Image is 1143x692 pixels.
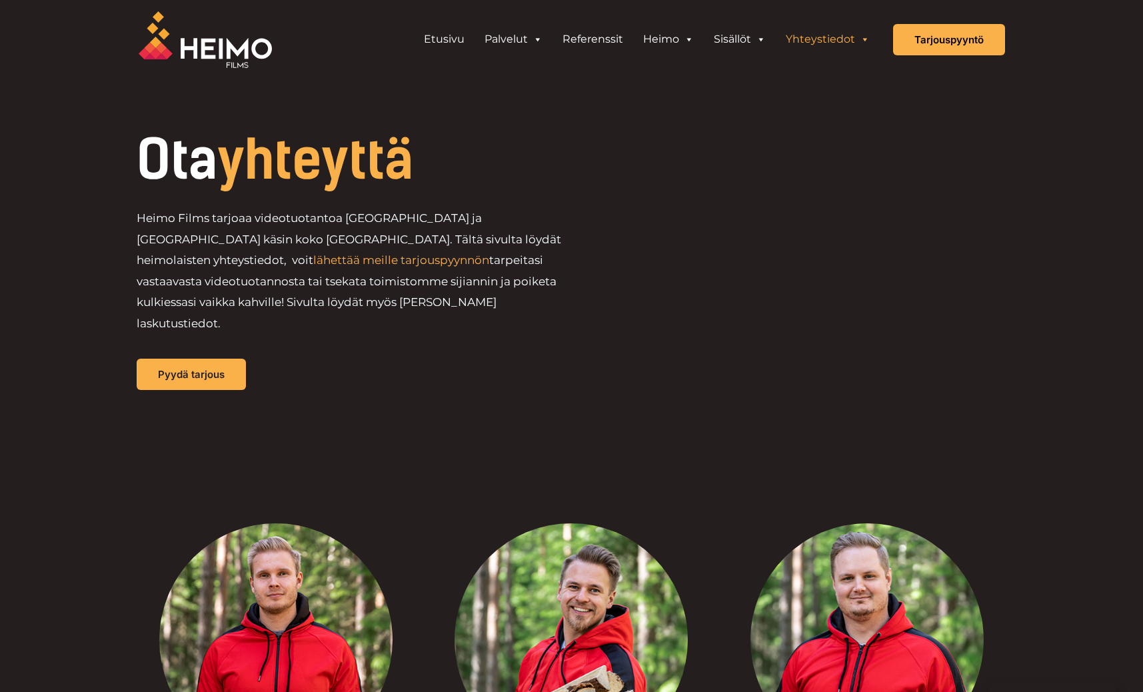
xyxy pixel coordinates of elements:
a: Sisällöt [704,26,776,53]
img: Heimo Filmsin logo [139,11,272,68]
a: Tarjouspyyntö [893,24,1005,55]
span: Pyydä tarjous [158,369,225,379]
aside: Header Widget 1 [407,26,886,53]
p: Heimo Films tarjoaa videotuotantoa [GEOGRAPHIC_DATA] ja [GEOGRAPHIC_DATA] käsin koko [GEOGRAPHIC_... [137,208,572,334]
span: yhteyttä [217,128,413,192]
h1: Ota [137,133,662,187]
a: Referenssit [553,26,633,53]
a: Yhteystiedot [776,26,880,53]
a: Heimo [633,26,704,53]
a: Palvelut [475,26,553,53]
a: Pyydä tarjous [137,359,246,390]
a: lähettää meille tarjouspyynnön [313,253,489,267]
a: Etusivu [414,26,475,53]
